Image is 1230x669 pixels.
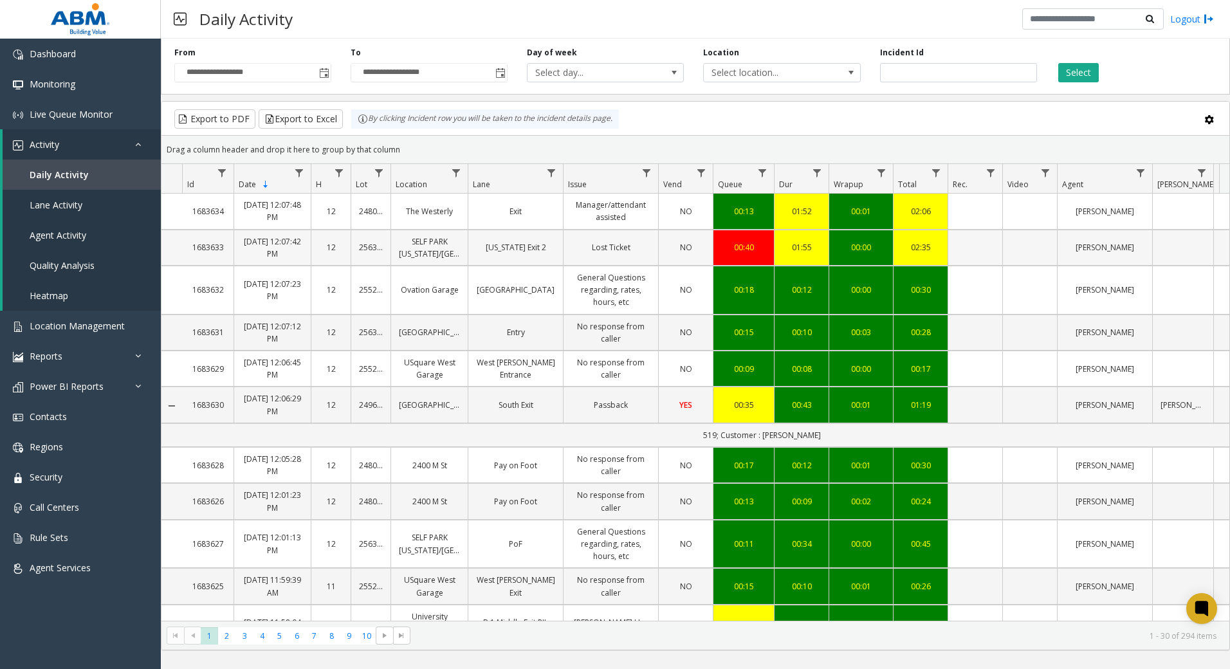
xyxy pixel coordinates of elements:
span: Page 2 [218,627,235,645]
div: 00:13 [721,495,766,508]
span: Security [30,471,62,483]
a: Wrapup Filter Menu [873,164,890,181]
a: 00:45 [901,538,940,550]
span: NO [680,242,692,253]
div: 00:15 [721,580,766,592]
a: B 1 Middle Exit PIL Machine [476,616,555,641]
div: 00:03 [837,326,885,338]
a: 00:18 [721,284,766,296]
label: To [351,47,361,59]
a: 00:26 [901,580,940,592]
a: 25630006 [359,326,383,338]
img: 'icon' [13,503,23,513]
a: 1683628 [190,459,226,472]
a: [US_STATE] Exit 2 [476,241,555,253]
img: 'icon' [13,352,23,362]
div: 00:34 [782,538,821,550]
span: Regions [30,441,63,453]
a: [PERSON_NAME] [1065,459,1144,472]
a: [DATE] 11:58:04 AM [242,616,303,641]
a: 1683625 [190,580,226,592]
span: Location [396,179,427,190]
a: 1683629 [190,363,226,375]
a: Pay on Foot [476,495,555,508]
a: 01:52 [782,205,821,217]
span: Contacts [30,410,67,423]
a: [PERSON_NAME] [1065,399,1144,411]
a: [DATE] 12:01:13 PM [242,531,303,556]
a: NO [666,205,705,217]
span: Agent Activity [30,229,86,241]
a: 00:17 [721,459,766,472]
a: 00:30 [901,459,940,472]
span: Page 10 [358,627,376,645]
div: 00:43 [782,399,821,411]
a: 00:00 [837,284,885,296]
a: The Westerly [399,205,460,217]
a: Vend Filter Menu [693,164,710,181]
span: Page 1 [201,627,218,645]
a: No response from caller [571,489,650,513]
a: [PERSON_NAME] [1161,399,1206,411]
a: 25630005 [359,241,383,253]
div: 00:15 [721,326,766,338]
span: Dashboard [30,48,76,60]
div: 00:40 [721,241,766,253]
img: 'icon' [13,80,23,90]
a: [PERSON_NAME] [1065,284,1144,296]
a: Video Filter Menu [1037,164,1054,181]
a: [DATE] 12:07:42 PM [242,235,303,260]
a: 00:10 [782,326,821,338]
a: [GEOGRAPHIC_DATA] [476,284,555,296]
a: 00:01 [837,580,885,592]
label: Location [703,47,739,59]
div: 00:02 [837,495,885,508]
a: 2480919 [359,495,383,508]
a: 12 [319,241,343,253]
span: Vend [663,179,682,190]
a: 25528753 [359,580,383,592]
a: Collapse Details [161,401,182,411]
label: From [174,47,196,59]
a: Dur Filter Menu [809,164,826,181]
a: 1683632 [190,284,226,296]
span: Daily Activity [30,169,89,181]
a: Passback [571,399,650,411]
a: Total Filter Menu [928,164,945,181]
a: 25520029 [359,284,383,296]
div: 00:30 [901,284,940,296]
a: Exit [476,205,555,217]
a: Queue Filter Menu [754,164,771,181]
a: [DATE] 12:07:23 PM [242,278,303,302]
a: 01:19 [901,399,940,411]
a: 25528753 [359,363,383,375]
span: NO [680,363,692,374]
span: Go to the last page [393,627,410,645]
a: [PERSON_NAME] [1065,538,1144,550]
div: 00:09 [782,495,821,508]
img: 'icon' [13,382,23,392]
span: Heatmap [30,289,68,302]
a: No response from caller [571,574,650,598]
h3: Daily Activity [193,3,299,35]
div: 00:35 [721,399,766,411]
span: Page 8 [323,627,340,645]
a: 12 [319,326,343,338]
span: NO [680,581,692,592]
a: 2480919 [359,459,383,472]
span: Video [1007,179,1029,190]
a: 1683626 [190,495,226,508]
div: 00:17 [901,363,940,375]
div: 00:24 [901,495,940,508]
span: Issue [568,179,587,190]
a: 00:10 [782,580,821,592]
div: 00:08 [782,363,821,375]
a: 12 [319,399,343,411]
a: [DATE] 11:59:39 AM [242,574,303,598]
img: logout [1204,12,1214,26]
a: 00:13 [721,205,766,217]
